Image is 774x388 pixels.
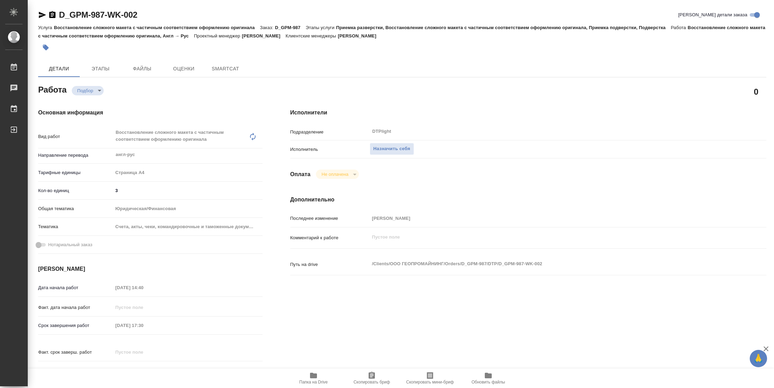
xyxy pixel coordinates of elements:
span: Детали [42,64,76,73]
p: [PERSON_NAME] [338,33,381,38]
input: Пустое поле [113,283,174,293]
p: Дата начала работ [38,284,113,291]
p: Тематика [38,223,113,230]
span: Скопировать бриф [353,380,390,385]
input: Пустое поле [113,320,174,330]
p: Тарифные единицы [38,169,113,176]
div: Подбор [316,170,359,179]
p: Вид работ [38,133,113,140]
textarea: /Clients/ООО ГЕОПРОМАЙНИНГ/Orders/D_GPM-987/DTP/D_GPM-987-WK-002 [370,258,727,270]
div: Подбор [72,86,104,95]
span: SmartCat [209,64,242,73]
h4: Основная информация [38,109,263,117]
button: Назначить себя [370,143,414,155]
h4: [PERSON_NAME] [38,265,263,273]
p: Комментарий к работе [290,234,370,241]
span: Этапы [84,64,117,73]
p: Заказ: [260,25,275,30]
p: Срок завершения услуги [38,367,113,374]
input: Пустое поле [113,347,174,357]
span: Файлы [126,64,159,73]
div: Счета, акты, чеки, командировочные и таможенные документы [113,221,263,233]
p: Проектный менеджер [194,33,242,38]
span: [PERSON_NAME] детали заказа [678,11,747,18]
p: Исполнитель [290,146,370,153]
p: Путь на drive [290,261,370,268]
p: Приемка разверстки, Восстановление сложного макета с частичным соответствием оформлению оригинала... [336,25,671,30]
span: Скопировать мини-бриф [406,380,454,385]
h4: Дополнительно [290,196,766,204]
h2: 0 [754,86,758,97]
button: Скопировать ссылку для ЯМессенджера [38,11,46,19]
div: Страница А4 [113,167,263,179]
input: ✎ Введи что-нибудь [113,365,174,375]
p: Общая тематика [38,205,113,212]
input: Пустое поле [113,302,174,312]
p: Восстановление сложного макета с частичным соответствием оформлению оригинала, Англ → Рус [38,25,765,38]
button: Обновить файлы [459,369,517,388]
h4: Исполнители [290,109,766,117]
div: Юридическая/Финансовая [113,203,263,215]
p: [PERSON_NAME] [242,33,286,38]
button: Не оплачена [319,171,350,177]
p: Восстановление сложного макета с частичным соответствием оформлению оригинала [54,25,260,30]
p: Срок завершения работ [38,322,113,329]
span: Папка на Drive [299,380,328,385]
span: Нотариальный заказ [48,241,92,248]
input: Пустое поле [370,213,727,223]
span: Оценки [167,64,200,73]
p: Факт. дата начала работ [38,304,113,311]
button: 🙏 [750,350,767,367]
input: ✎ Введи что-нибудь [113,186,263,196]
p: Работа [671,25,688,30]
span: Назначить себя [373,145,410,153]
button: Добавить тэг [38,40,53,55]
p: Клиентские менеджеры [286,33,338,38]
h4: Оплата [290,170,311,179]
p: Этапы услуги [306,25,336,30]
p: Кол-во единиц [38,187,113,194]
button: Скопировать ссылку [48,11,57,19]
button: Подбор [75,88,95,94]
button: Скопировать мини-бриф [401,369,459,388]
span: Обновить файлы [472,380,505,385]
p: Подразделение [290,129,370,136]
p: D_GPM-987 [275,25,306,30]
h2: Работа [38,83,67,95]
p: Последнее изменение [290,215,370,222]
p: Факт. срок заверш. работ [38,349,113,356]
button: Папка на Drive [284,369,343,388]
a: D_GPM-987-WK-002 [59,10,137,19]
span: 🙏 [752,351,764,366]
button: Скопировать бриф [343,369,401,388]
p: Услуга [38,25,54,30]
p: Направление перевода [38,152,113,159]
